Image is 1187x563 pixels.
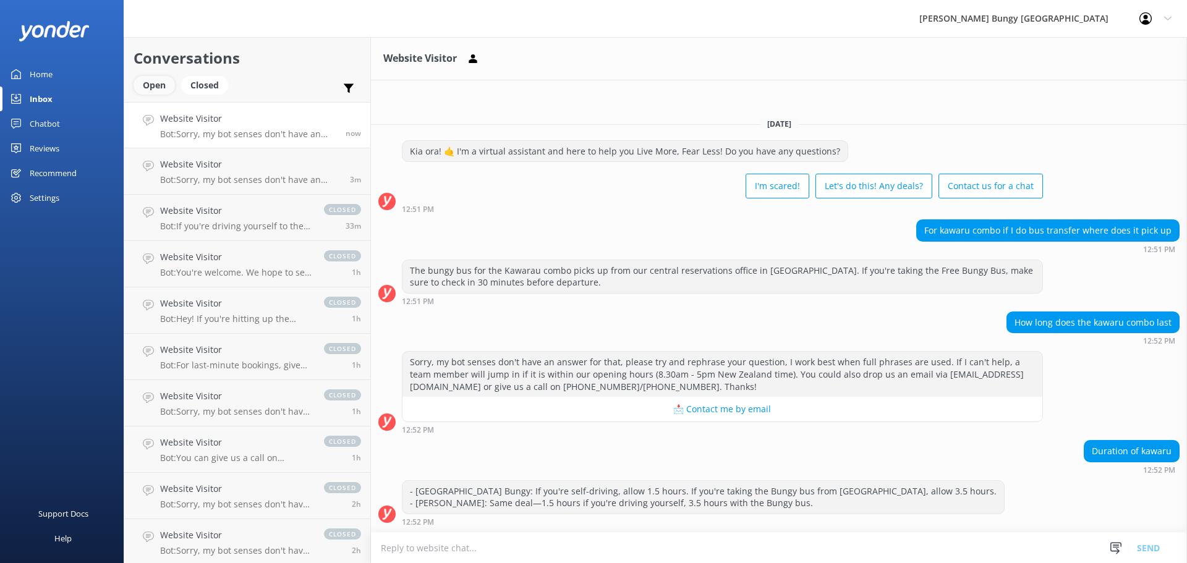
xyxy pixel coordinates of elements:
[30,185,59,210] div: Settings
[402,298,434,305] strong: 12:51 PM
[1143,467,1175,474] strong: 12:52 PM
[160,452,312,464] p: Bot: You can give us a call on [PHONE_NUMBER] or [PHONE_NUMBER] to chat with a crew member. Our o...
[938,174,1043,198] button: Contact us for a chat
[815,174,932,198] button: Let's do this! Any deals?
[160,482,312,496] h4: Website Visitor
[916,245,1180,253] div: Sep 18 2025 12:51pm (UTC +12:00) Pacific/Auckland
[30,161,77,185] div: Recommend
[160,250,312,264] h4: Website Visitor
[160,528,312,542] h4: Website Visitor
[160,343,312,357] h4: Website Visitor
[160,313,312,324] p: Bot: Hey! If you're hitting up the Nevis Bungy, Swing, or Catapult, you're looking at about 4 hou...
[124,334,370,380] a: Website VisitorBot:For last-minute bookings, give us a call at [PHONE_NUMBER]. They'll get you so...
[181,78,234,91] a: Closed
[746,174,809,198] button: I'm scared!
[30,62,53,87] div: Home
[54,526,72,551] div: Help
[160,297,312,310] h4: Website Visitor
[1006,336,1180,345] div: Sep 18 2025 12:52pm (UTC +12:00) Pacific/Auckland
[160,360,312,371] p: Bot: For last-minute bookings, give us a call at [PHONE_NUMBER]. They'll get you sorted!
[402,517,1005,526] div: Sep 18 2025 12:52pm (UTC +12:00) Pacific/Auckland
[352,360,361,370] span: Sep 18 2025 11:31am (UTC +12:00) Pacific/Auckland
[352,267,361,277] span: Sep 18 2025 11:41am (UTC +12:00) Pacific/Auckland
[160,406,312,417] p: Bot: Sorry, my bot senses don't have an answer for that, please try and rephrase your question, I...
[134,46,361,70] h2: Conversations
[383,51,457,67] h3: Website Visitor
[160,499,312,510] p: Bot: Sorry, my bot senses don't have an answer for that, please try and rephrase your question, I...
[917,220,1179,241] div: For kawaru combo if I do bus transfer where does it pick up
[402,519,434,526] strong: 12:52 PM
[324,204,361,215] span: closed
[160,221,312,232] p: Bot: If you're driving yourself to the [GEOGRAPHIC_DATA], the [PERSON_NAME] takes about 1.5 hours...
[324,250,361,261] span: closed
[1007,312,1179,333] div: How long does the kawaru combo last
[402,297,1043,305] div: Sep 18 2025 12:51pm (UTC +12:00) Pacific/Auckland
[346,128,361,138] span: Sep 18 2025 12:52pm (UTC +12:00) Pacific/Auckland
[1084,465,1180,474] div: Sep 18 2025 12:52pm (UTC +12:00) Pacific/Auckland
[160,389,312,403] h4: Website Visitor
[30,136,59,161] div: Reviews
[160,267,312,278] p: Bot: You're welcome. We hope to see you at one of our [PERSON_NAME] locations soon!
[19,21,90,41] img: yonder-white-logo.png
[160,545,312,556] p: Bot: Sorry, my bot senses don't have an answer for that, please try and rephrase your question, I...
[352,452,361,463] span: Sep 18 2025 11:11am (UTC +12:00) Pacific/Auckland
[160,204,312,218] h4: Website Visitor
[160,129,336,140] p: Bot: Sorry, my bot senses don't have an answer for that, please try and rephrase your question, I...
[350,174,361,185] span: Sep 18 2025 12:48pm (UTC +12:00) Pacific/Auckland
[1084,441,1179,462] div: Duration of kawaru
[124,241,370,287] a: Website VisitorBot:You're welcome. We hope to see you at one of our [PERSON_NAME] locations soon!...
[352,313,361,324] span: Sep 18 2025 11:40am (UTC +12:00) Pacific/Auckland
[134,78,181,91] a: Open
[352,499,361,509] span: Sep 18 2025 10:48am (UTC +12:00) Pacific/Auckland
[402,206,434,213] strong: 12:51 PM
[402,205,1043,213] div: Sep 18 2025 12:51pm (UTC +12:00) Pacific/Auckland
[324,528,361,540] span: closed
[124,148,370,195] a: Website VisitorBot:Sorry, my bot senses don't have an answer for that, please try and rephrase yo...
[324,343,361,354] span: closed
[324,482,361,493] span: closed
[124,380,370,426] a: Website VisitorBot:Sorry, my bot senses don't have an answer for that, please try and rephrase yo...
[402,352,1042,397] div: Sorry, my bot senses don't have an answer for that, please try and rephrase your question, I work...
[160,158,341,171] h4: Website Visitor
[160,436,312,449] h4: Website Visitor
[324,297,361,308] span: closed
[124,102,370,148] a: Website VisitorBot:Sorry, my bot senses don't have an answer for that, please try and rephrase yo...
[38,501,88,526] div: Support Docs
[30,111,60,136] div: Chatbot
[30,87,53,111] div: Inbox
[124,426,370,473] a: Website VisitorBot:You can give us a call on [PHONE_NUMBER] or [PHONE_NUMBER] to chat with a crew...
[134,76,175,95] div: Open
[160,112,336,125] h4: Website Visitor
[760,119,799,129] span: [DATE]
[324,436,361,447] span: closed
[181,76,228,95] div: Closed
[124,195,370,241] a: Website VisitorBot:If you're driving yourself to the [GEOGRAPHIC_DATA], the [PERSON_NAME] takes a...
[402,260,1042,293] div: The bungy bus for the Kawarau combo picks up from our central reservations office in [GEOGRAPHIC_...
[352,406,361,417] span: Sep 18 2025 11:13am (UTC +12:00) Pacific/Auckland
[346,221,361,231] span: Sep 18 2025 12:18pm (UTC +12:00) Pacific/Auckland
[160,174,341,185] p: Bot: Sorry, my bot senses don't have an answer for that, please try and rephrase your question, I...
[402,481,1004,514] div: - [GEOGRAPHIC_DATA] Bungy: If you're self-driving, allow 1.5 hours. If you're taking the Bungy bu...
[1143,246,1175,253] strong: 12:51 PM
[124,473,370,519] a: Website VisitorBot:Sorry, my bot senses don't have an answer for that, please try and rephrase yo...
[402,141,848,162] div: Kia ora! 🤙 I'm a virtual assistant and here to help you Live More, Fear Less! Do you have any que...
[352,545,361,556] span: Sep 18 2025 10:42am (UTC +12:00) Pacific/Auckland
[124,287,370,334] a: Website VisitorBot:Hey! If you're hitting up the Nevis Bungy, Swing, or Catapult, you're looking ...
[402,397,1042,421] button: 📩 Contact me by email
[402,426,434,434] strong: 12:52 PM
[324,389,361,400] span: closed
[1143,337,1175,345] strong: 12:52 PM
[402,425,1043,434] div: Sep 18 2025 12:52pm (UTC +12:00) Pacific/Auckland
